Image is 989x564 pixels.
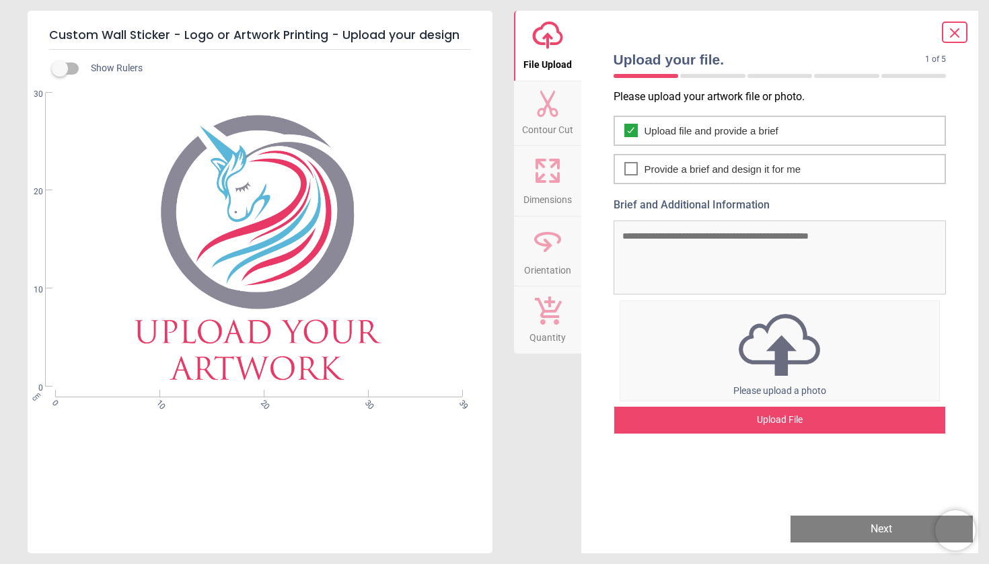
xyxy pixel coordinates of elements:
[17,382,43,394] span: 0
[529,325,566,345] span: Quantity
[17,186,43,198] span: 20
[620,310,940,380] img: upload icon
[17,89,43,100] span: 30
[523,52,572,72] span: File Upload
[514,286,581,354] button: Quantity
[456,398,465,407] span: 39
[645,124,778,138] span: Upload file and provide a brief
[523,187,572,207] span: Dimensions
[514,11,581,81] button: File Upload
[614,407,946,434] div: Upload File
[30,391,42,403] span: cm
[614,198,947,212] label: Brief and Additional Information
[514,146,581,216] button: Dimensions
[49,398,58,407] span: 0
[514,216,581,286] button: Orientation
[49,22,471,50] h5: Custom Wall Sticker - Logo or Artwork Printing - Upload your design
[614,50,926,69] span: Upload your file.
[925,54,946,65] span: 1 of 5
[791,516,973,542] button: Next
[60,61,492,77] div: Show Rulers
[522,117,573,137] span: Contour Cut
[153,398,162,407] span: 10
[733,385,826,396] span: Please upload a photo
[514,81,581,146] button: Contour Cut
[258,398,266,407] span: 20
[935,510,976,551] iframe: Brevo live chat
[362,398,371,407] span: 30
[17,284,43,296] span: 10
[524,257,571,278] span: Orientation
[614,89,957,104] p: Please upload your artwork file or photo.
[645,162,801,176] span: Provide a brief and design it for me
